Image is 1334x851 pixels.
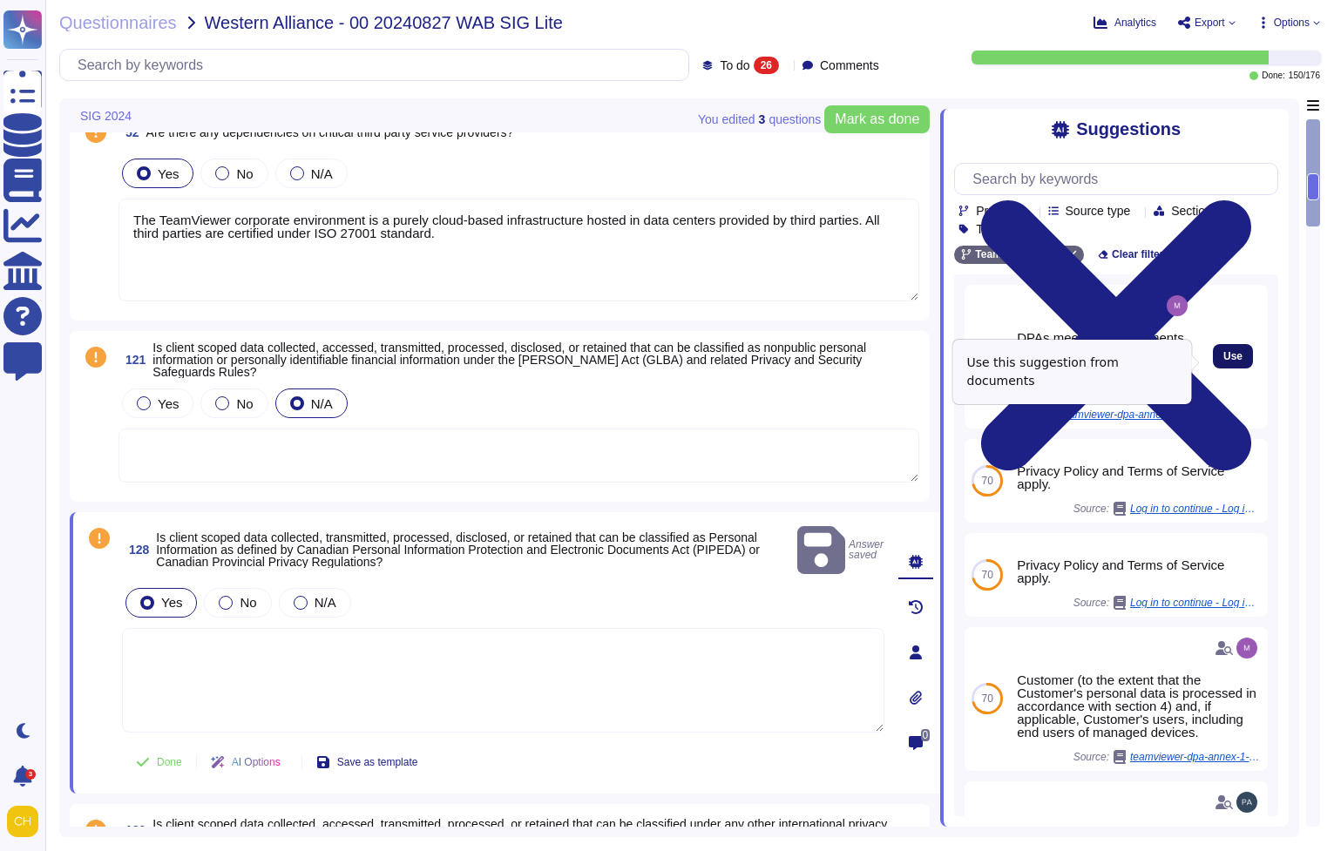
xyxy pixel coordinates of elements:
[1130,598,1261,608] span: Log in to continue - Log in with Atlassian account.pdf
[1213,344,1253,368] button: Use
[921,729,931,741] span: 0
[156,530,760,569] span: Is client scoped data collected, transmitted, processed, disclosed, or retained that can be class...
[1114,17,1156,28] span: Analytics
[311,396,333,411] span: N/A
[1073,750,1261,764] span: Source:
[315,595,336,610] span: N/A
[964,164,1277,194] input: Search by keywords
[982,693,993,704] span: 70
[820,59,879,71] span: Comments
[1195,17,1225,28] span: Export
[835,112,919,126] span: Mark as done
[119,126,139,138] span: 52
[158,396,179,411] span: Yes
[146,125,514,139] span: Are there any dependencies on critical third party service providers?
[1094,16,1156,30] button: Analytics
[158,166,179,181] span: Yes
[302,745,432,780] button: Save as template
[698,113,821,125] span: You edited question s
[982,570,993,580] span: 70
[152,341,866,379] span: Is client scoped data collected, accessed, transmitted, processed, disclosed, or retained that ca...
[69,50,688,80] input: Search by keywords
[240,595,256,610] span: No
[119,354,146,366] span: 121
[157,757,182,767] span: Done
[1223,351,1243,361] span: Use
[80,110,132,122] span: SIG 2024
[1017,673,1261,739] div: Customer (to the extent that the Customer's personal data is processed in accordance with section...
[1130,752,1261,762] span: teamviewer-dpa-annex-1-details-of-processing-en.pdf
[797,523,884,577] span: Answer saved
[1236,792,1257,813] img: user
[236,166,253,181] span: No
[1017,558,1261,584] div: Privacy Policy and Terms of Service apply.
[1289,71,1320,80] span: 150 / 176
[236,396,253,411] span: No
[161,595,182,610] span: Yes
[1274,17,1310,28] span: Options
[337,757,418,767] span: Save as template
[119,199,919,301] textarea: The TeamViewer corporate environment is a purely cloud-based infrastructure hosted in data center...
[122,544,149,556] span: 128
[205,14,563,31] span: Western Alliance - 00 20240827 WAB SIG Lite
[1167,295,1188,316] img: user
[3,802,51,841] button: user
[59,14,177,31] span: Questionnaires
[759,113,766,125] b: 3
[824,105,930,133] button: Mark as done
[953,340,1192,404] div: Use this suggestion from documents
[232,757,281,767] span: AI Options
[1236,638,1257,659] img: user
[7,806,38,837] img: user
[25,769,36,780] div: 3
[982,476,993,486] span: 70
[1262,71,1285,80] span: Done:
[720,59,749,71] span: To do
[152,817,887,843] span: Is client scoped data collected, accessed, transmitted, processed, or retained that can be classi...
[1073,596,1261,610] span: Source:
[119,824,146,836] span: 129
[754,57,779,74] div: 26
[122,745,196,780] button: Done
[311,166,333,181] span: N/A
